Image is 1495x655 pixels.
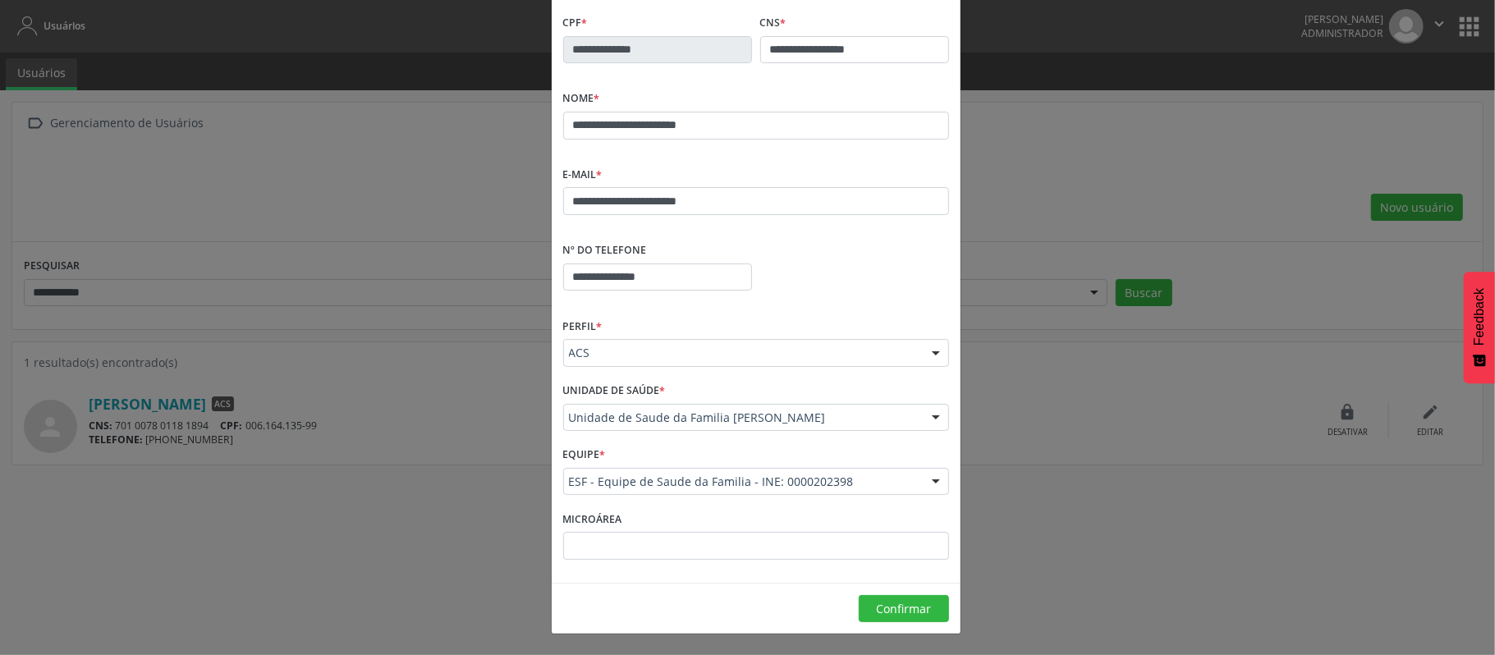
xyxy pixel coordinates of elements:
[563,86,600,112] label: Nome
[563,378,666,404] label: Unidade de saúde
[1464,272,1495,383] button: Feedback - Mostrar pesquisa
[563,11,588,36] label: CPF
[859,595,949,623] button: Confirmar
[876,601,931,616] span: Confirmar
[569,474,915,490] span: ESF - Equipe de Saude da Familia - INE: 0000202398
[569,410,915,426] span: Unidade de Saude da Familia [PERSON_NAME]
[563,442,606,468] label: Equipe
[1472,288,1487,346] span: Feedback
[569,345,915,361] span: ACS
[563,163,603,188] label: E-mail
[563,238,647,263] label: Nº do Telefone
[760,11,786,36] label: CNS
[563,314,603,339] label: Perfil
[563,506,622,532] label: Microárea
